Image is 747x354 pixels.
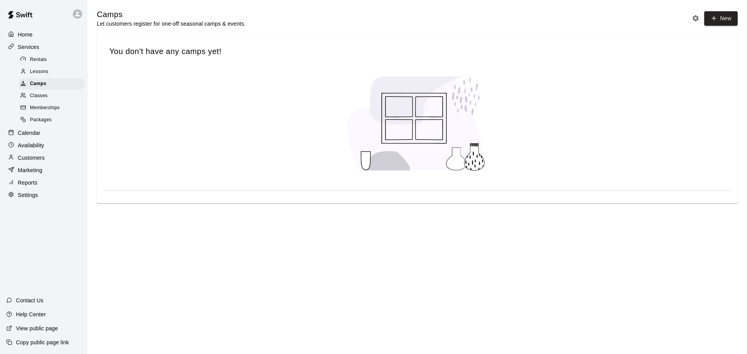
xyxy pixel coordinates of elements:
button: New [704,11,738,26]
p: Help Center [16,310,46,318]
span: You don't have any camps yet! [109,46,725,57]
a: Settings [6,189,81,201]
div: Camps [19,78,84,89]
a: Reports [6,177,81,188]
a: Classes [19,90,88,102]
span: Packages [30,116,52,124]
a: Calendar [6,127,81,139]
a: Memberships [19,102,88,114]
span: Classes [30,92,47,100]
h5: Camps [97,9,245,20]
a: Lessons [19,66,88,78]
p: Settings [18,191,38,199]
span: Memberships [30,104,60,112]
a: Customers [6,152,81,164]
a: Packages [19,114,88,126]
a: Rentals [19,54,88,66]
div: Lessons [19,66,84,77]
p: Let customers register for one-off seasonal camps & events. [97,20,245,28]
span: Rentals [30,56,47,64]
p: Copy public page link [16,338,69,346]
a: Availability [6,140,81,151]
span: Camps [30,80,46,88]
p: Marketing [18,166,42,174]
a: Services [6,41,81,53]
p: Reports [18,179,37,187]
p: Services [18,43,39,51]
p: Availability [18,141,44,149]
p: Customers [18,154,45,162]
img: No lessons created [340,69,495,178]
span: Lessons [30,68,49,76]
div: Memberships [19,103,84,113]
button: Camp settings [690,12,701,24]
a: Marketing [6,164,81,176]
a: Home [6,29,81,40]
a: Camps [19,78,88,90]
p: Home [18,31,33,38]
div: Classes [19,91,84,101]
div: Rentals [19,54,84,65]
p: Calendar [18,129,40,137]
p: View public page [16,324,58,332]
p: Contact Us [16,296,44,304]
div: Packages [19,115,84,126]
